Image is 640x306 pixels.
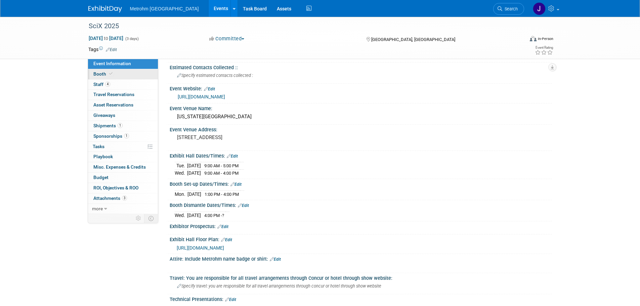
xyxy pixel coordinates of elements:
div: In-Person [538,36,553,41]
a: [URL][DOMAIN_NAME] [177,245,224,251]
a: Edit [230,182,242,187]
span: Staff [93,82,110,87]
a: Staff4 [88,80,158,90]
a: Travel Reservations [88,90,158,100]
div: SciX 2025 [86,20,514,32]
a: Playbook [88,152,158,162]
pre: [STREET_ADDRESS] [177,134,322,140]
img: Joanne Yam [533,2,546,15]
div: Exhibitor Prospectus: [170,221,552,230]
a: Edit [238,203,249,208]
a: Attachments3 [88,193,158,204]
a: Edit [227,154,238,159]
span: 4 [105,82,110,87]
a: Shipments1 [88,121,158,131]
span: [GEOGRAPHIC_DATA], [GEOGRAPHIC_DATA] [371,37,455,42]
span: Tasks [93,144,104,149]
span: more [92,206,103,211]
i: Booth reservation complete [109,72,113,76]
a: Edit [217,224,228,229]
td: Personalize Event Tab Strip [133,214,144,223]
a: more [88,204,158,214]
a: Giveaways [88,111,158,121]
span: Event Information [93,61,131,66]
a: Edit [204,87,215,91]
a: Misc. Expenses & Credits [88,162,158,172]
td: [DATE] [187,162,201,170]
span: ? [222,213,224,218]
a: Budget [88,173,158,183]
span: Attachments [93,195,127,201]
span: 9:00 AM - 5:00 PM [204,163,239,168]
button: Committed [207,35,247,42]
div: Estimated Contacts Collected :: [170,62,552,71]
a: Edit [221,237,232,242]
span: 1 [118,123,123,128]
a: Edit [106,47,117,52]
a: Event Information [88,59,158,69]
span: 9:00 AM - 4:00 PM [204,171,239,176]
a: Asset Reservations [88,100,158,110]
span: Giveaways [93,113,115,118]
div: Attire: Include Metrohm name badge or shirt: [170,254,552,263]
span: Search [502,6,518,11]
td: Tue. [175,162,187,170]
span: Sponsorships [93,133,129,139]
span: 3 [122,195,127,201]
div: Event Rating [535,46,553,49]
div: [US_STATE][GEOGRAPHIC_DATA] [175,112,547,122]
span: Specify estimated contacts collected : [177,73,253,78]
span: Budget [93,175,109,180]
span: Specify travel: you are responsible for all travel arrangements through concur or hotel through s... [177,283,381,289]
span: Booth [93,71,114,77]
td: Wed. [175,212,187,219]
span: Travel Reservations [93,92,134,97]
a: Booth [88,69,158,79]
span: Misc. Expenses & Credits [93,164,146,170]
div: Event Website: [170,84,552,92]
span: 1 [124,133,129,138]
div: Exhibit Hall Floor Plan: [170,234,552,243]
span: Metrohm [GEOGRAPHIC_DATA] [130,6,199,11]
span: Asset Reservations [93,102,133,107]
div: Event Format [484,35,554,45]
a: [URL][DOMAIN_NAME] [178,94,225,99]
td: [DATE] [187,190,201,198]
img: ExhibitDay [88,6,122,12]
img: Format-Inperson.png [530,36,537,41]
a: Tasks [88,142,158,152]
td: [DATE] [187,212,201,219]
span: Playbook [93,154,113,159]
a: Sponsorships1 [88,131,158,141]
div: Exhibit Hall Dates/Times: [170,151,552,160]
a: Search [493,3,524,15]
span: [DATE] [DATE] [88,35,124,41]
div: Travel: You are responsible for all travel arrangements through Concur or hotel through show webs... [170,273,552,281]
div: Booth Dismantle Dates/Times: [170,200,552,209]
a: Edit [225,297,236,302]
span: (3 days) [125,37,139,41]
td: Wed. [175,169,187,176]
div: Booth Set-up Dates/Times: [170,179,552,188]
td: [DATE] [187,169,201,176]
td: Mon. [175,190,187,198]
td: Tags [88,46,117,53]
span: to [103,36,109,41]
a: Edit [270,257,281,262]
div: Technical Presentations: [170,294,552,303]
div: Event Venue Name: [170,103,552,112]
td: Toggle Event Tabs [144,214,158,223]
a: ROI, Objectives & ROO [88,183,158,193]
span: Shipments [93,123,123,128]
div: Event Venue Address: [170,125,552,133]
span: ROI, Objectives & ROO [93,185,138,190]
span: 4:00 PM - [204,213,224,218]
span: 1:00 PM - 4:00 PM [205,192,239,197]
